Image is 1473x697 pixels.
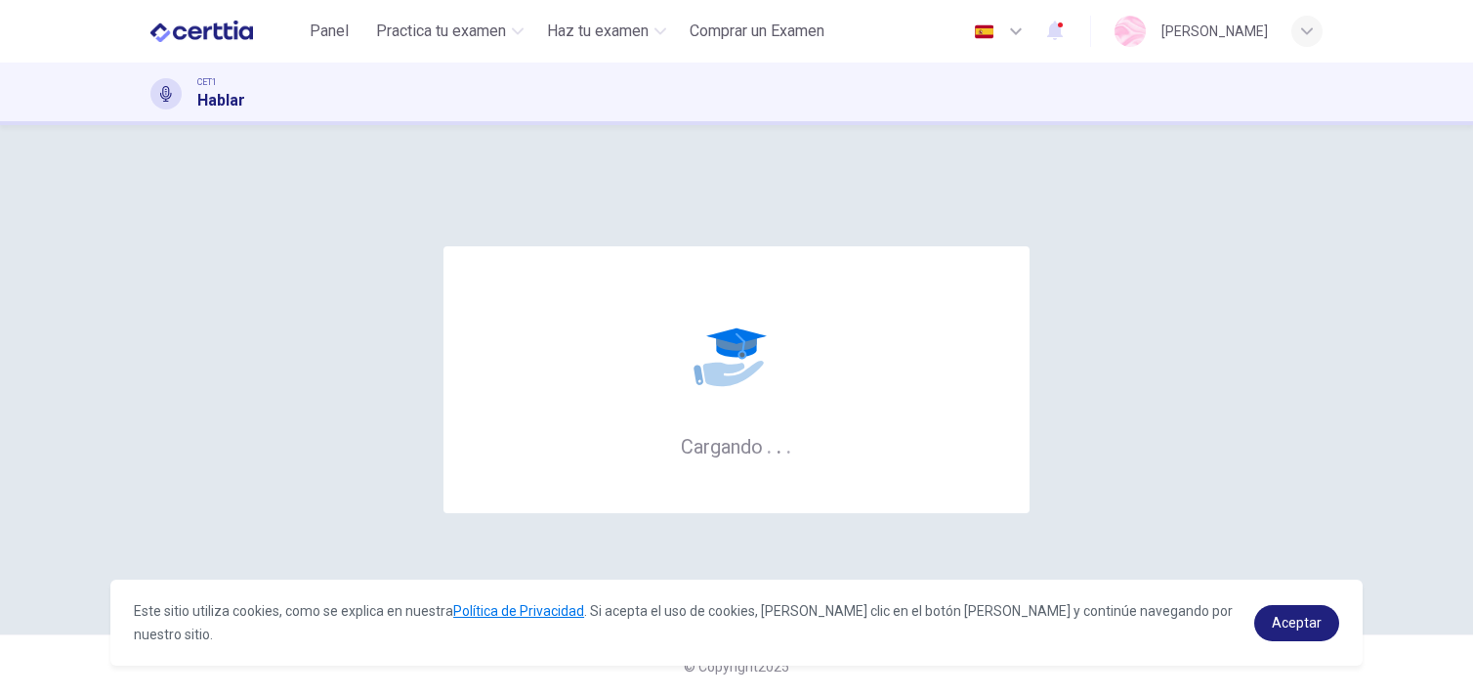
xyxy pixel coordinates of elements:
[376,20,506,43] span: Practica tu examen
[1115,16,1146,47] img: Profile picture
[690,20,824,43] span: Comprar un Examen
[539,14,674,49] button: Haz tu examen
[197,89,245,112] h1: Hablar
[766,428,773,460] h6: .
[681,433,792,458] h6: Cargando
[310,20,349,43] span: Panel
[972,24,996,39] img: es
[110,580,1363,666] div: cookieconsent
[1161,20,1268,43] div: [PERSON_NAME]
[776,428,782,460] h6: .
[134,603,1233,642] span: Este sitio utiliza cookies, como se explica en nuestra . Si acepta el uso de cookies, [PERSON_NAM...
[150,12,253,51] img: CERTTIA logo
[298,14,360,49] button: Panel
[368,14,531,49] button: Practica tu examen
[150,12,298,51] a: CERTTIA logo
[1254,605,1339,641] a: dismiss cookie message
[785,428,792,460] h6: .
[684,659,789,675] span: © Copyright 2025
[682,14,832,49] button: Comprar un Examen
[1272,615,1322,631] span: Aceptar
[197,75,217,89] span: CET1
[453,603,584,619] a: Política de Privacidad
[547,20,649,43] span: Haz tu examen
